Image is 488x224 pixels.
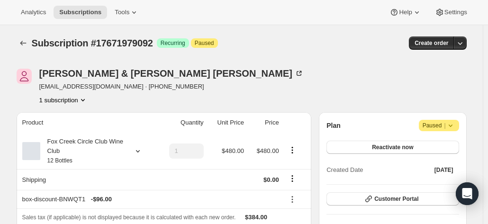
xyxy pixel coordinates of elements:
span: Tools [115,9,129,16]
span: Recurring [161,39,185,47]
span: Sales tax (if applicable) is not displayed because it is calculated with each new order. [22,214,236,221]
button: Settings [429,6,473,19]
span: - $96.00 [91,195,112,204]
span: Create order [415,39,448,47]
button: Reactivate now [326,141,459,154]
button: Help [384,6,427,19]
th: Product [17,112,156,133]
span: [DATE] [434,166,453,174]
th: Quantity [156,112,206,133]
span: Reactivate now [372,143,413,151]
span: $480.00 [222,147,244,154]
span: Subscriptions [59,9,101,16]
button: Analytics [15,6,52,19]
div: Fox Creek Circle Club Wine Club [40,137,126,165]
span: [EMAIL_ADDRESS][DOMAIN_NAME] · [PHONE_NUMBER] [39,82,304,91]
div: [PERSON_NAME] & [PERSON_NAME] [PERSON_NAME] [39,69,304,78]
button: Shipping actions [285,173,300,184]
button: Product actions [285,145,300,155]
h2: Plan [326,121,341,130]
span: Analytics [21,9,46,16]
span: | [444,122,445,129]
th: Price [247,112,282,133]
th: Shipping [17,169,156,190]
span: Paused [195,39,214,47]
th: Unit Price [207,112,247,133]
span: Elizabeth & Ian Webster [17,69,32,84]
button: Subscriptions [17,36,30,50]
span: Customer Portal [374,195,418,203]
span: $480.00 [257,147,279,154]
button: Customer Portal [326,192,459,206]
span: Paused [423,121,455,130]
button: Subscriptions [54,6,107,19]
span: $384.00 [245,214,267,221]
span: Created Date [326,165,363,175]
span: Help [399,9,412,16]
span: Settings [444,9,467,16]
span: $0.00 [263,176,279,183]
div: Open Intercom Messenger [456,182,479,205]
button: Product actions [39,95,88,105]
small: 12 Bottles [47,157,72,164]
button: Create order [409,36,454,50]
button: [DATE] [429,163,459,177]
span: Subscription #17671979092 [32,38,153,48]
button: Tools [109,6,145,19]
div: box-discount-BNWQT1 [22,195,279,204]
